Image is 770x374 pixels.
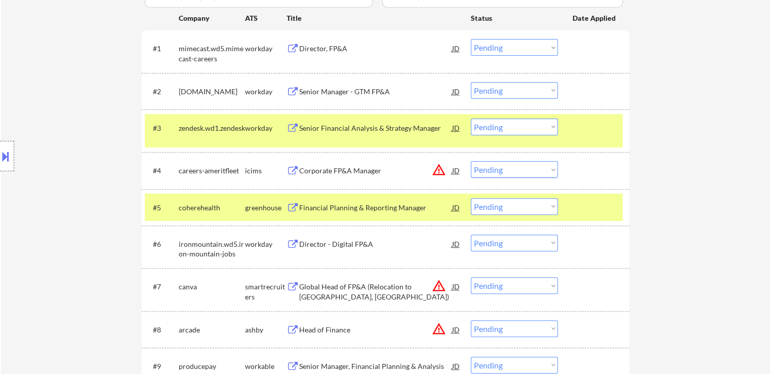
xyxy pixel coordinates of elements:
div: workday [245,87,287,97]
div: mimecast.wd5.mimecast-careers [179,44,245,63]
button: warning_amber [432,322,446,336]
div: Senior Manager, Financial Planning & Analysis [299,361,452,371]
div: Date Applied [573,13,617,23]
div: workday [245,44,287,54]
div: Corporate FP&A Manager [299,166,452,176]
div: ironmountain.wd5.iron-mountain-jobs [179,239,245,259]
div: ATS [245,13,287,23]
div: arcade [179,325,245,335]
div: #8 [153,325,171,335]
div: producepay [179,361,245,371]
div: careers-ameritfleet [179,166,245,176]
div: workday [245,123,287,133]
div: smartrecruiters [245,282,287,302]
div: canva [179,282,245,292]
div: JD [451,82,461,100]
div: #9 [153,361,171,371]
div: #1 [153,44,171,54]
button: warning_amber [432,163,446,177]
div: Senior Manager - GTM FP&A [299,87,452,97]
div: JD [451,277,461,295]
div: Title [287,13,461,23]
div: Company [179,13,245,23]
div: Director - Digital FP&A [299,239,452,249]
div: JD [451,119,461,137]
div: greenhouse [245,203,287,213]
div: [DOMAIN_NAME] [179,87,245,97]
div: Financial Planning & Reporting Manager [299,203,452,213]
div: workable [245,361,287,371]
div: icims [245,166,287,176]
button: warning_amber [432,279,446,293]
div: Status [471,9,558,27]
div: JD [451,39,461,57]
div: JD [451,161,461,179]
div: Head of Finance [299,325,452,335]
div: JD [451,320,461,339]
div: JD [451,198,461,216]
div: Global Head of FP&A (Relocation to [GEOGRAPHIC_DATA], [GEOGRAPHIC_DATA]) [299,282,452,302]
div: Director, FP&A [299,44,452,54]
div: JD [451,235,461,253]
div: ashby [245,325,287,335]
div: coherehealth [179,203,245,213]
div: zendesk.wd1.zendesk [179,123,245,133]
div: #7 [153,282,171,292]
div: Senior Financial Analysis & Strategy Manager [299,123,452,133]
div: workday [245,239,287,249]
